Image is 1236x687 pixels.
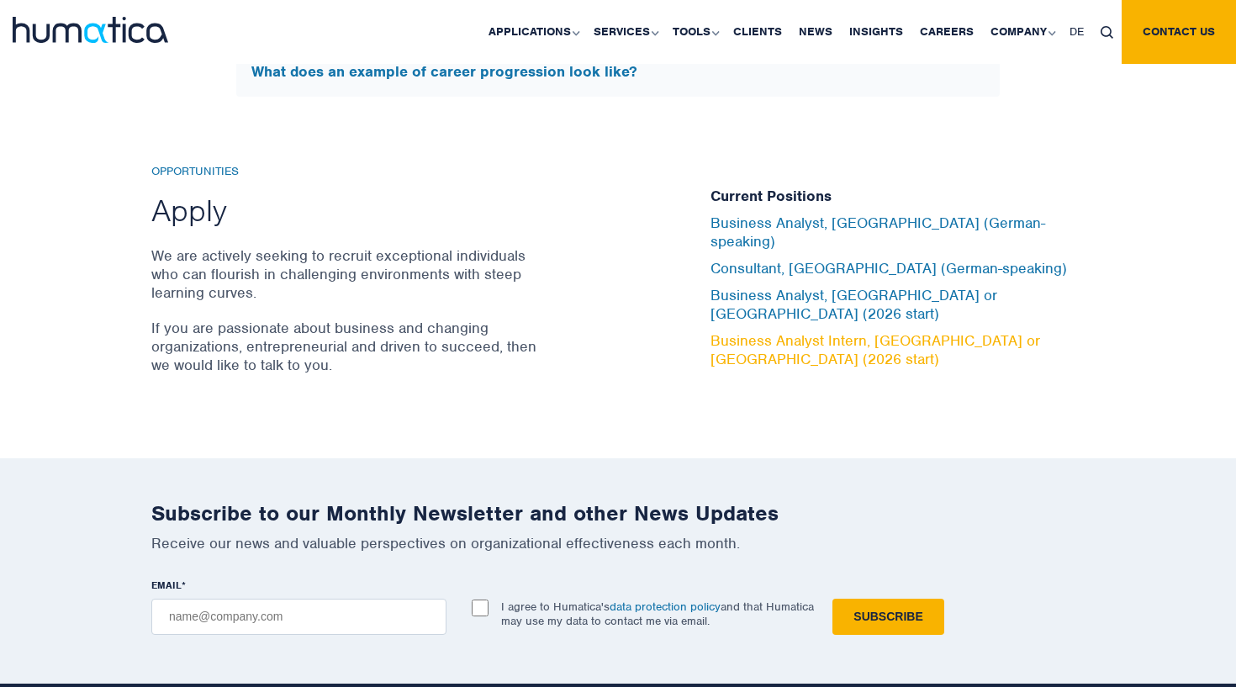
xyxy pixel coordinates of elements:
[610,600,721,614] a: data protection policy
[151,500,1085,526] h2: Subscribe to our Monthly Newsletter and other News Updates
[710,331,1040,368] a: Business Analyst Intern, [GEOGRAPHIC_DATA] or [GEOGRAPHIC_DATA] (2026 start)
[13,17,168,43] img: logo
[1070,24,1084,39] span: DE
[151,319,542,374] p: If you are passionate about business and changing organizations, entrepreneurial and driven to su...
[151,191,542,230] h2: Apply
[251,63,985,82] h5: What does an example of career progression look like?
[151,599,446,635] input: name@company.com
[151,246,542,302] p: We are actively seeking to recruit exceptional individuals who can flourish in challenging enviro...
[151,534,1085,552] p: Receive our news and valuable perspectives on organizational effectiveness each month.
[710,259,1067,277] a: Consultant, [GEOGRAPHIC_DATA] (German-speaking)
[501,600,814,628] p: I agree to Humatica's and that Humatica may use my data to contact me via email.
[832,599,943,635] input: Subscribe
[151,165,542,179] h6: Opportunities
[1101,26,1113,39] img: search_icon
[151,579,182,592] span: EMAIL
[710,188,1085,206] h5: Current Positions
[710,286,997,323] a: Business Analyst, [GEOGRAPHIC_DATA] or [GEOGRAPHIC_DATA] (2026 start)
[472,600,489,616] input: I agree to Humatica'sdata protection policyand that Humatica may use my data to contact me via em...
[710,214,1045,251] a: Business Analyst, [GEOGRAPHIC_DATA] (German-speaking)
